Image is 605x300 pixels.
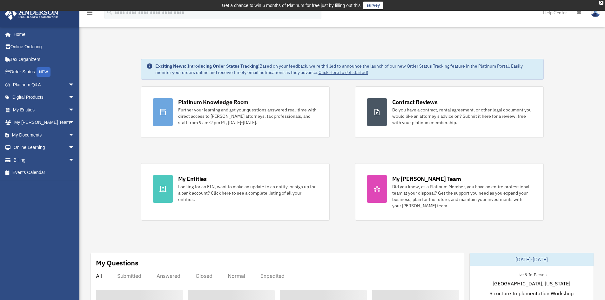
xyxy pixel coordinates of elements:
div: Looking for an EIN, want to make an update to an entity, or sign up for a bank account? Click her... [178,183,318,203]
img: Anderson Advisors Platinum Portal [3,8,60,20]
div: close [599,1,603,5]
div: Did you know, as a Platinum Member, you have an entire professional team at your disposal? Get th... [392,183,532,209]
div: Get a chance to win 6 months of Platinum for free just by filling out this [222,2,361,9]
span: arrow_drop_down [68,78,81,91]
a: Platinum Knowledge Room Further your learning and get your questions answered real-time with dire... [141,86,330,138]
div: Submitted [117,273,141,279]
div: [DATE]-[DATE] [470,253,594,266]
div: Further your learning and get your questions answered real-time with direct access to [PERSON_NAM... [178,107,318,126]
a: Click Here to get started! [319,70,368,75]
a: Platinum Q&Aarrow_drop_down [4,78,84,91]
a: Events Calendar [4,166,84,179]
a: My Documentsarrow_drop_down [4,129,84,141]
a: My Entities Looking for an EIN, want to make an update to an entity, or sign up for a bank accoun... [141,163,330,221]
span: arrow_drop_down [68,141,81,154]
a: Online Ordering [4,41,84,53]
a: Order StatusNEW [4,66,84,79]
div: Expedited [260,273,285,279]
div: Live & In-Person [511,271,552,277]
a: Billingarrow_drop_down [4,154,84,166]
span: arrow_drop_down [68,154,81,167]
a: My [PERSON_NAME] Team Did you know, as a Platinum Member, you have an entire professional team at... [355,163,544,221]
div: NEW [37,67,50,77]
span: arrow_drop_down [68,116,81,129]
div: Do you have a contract, rental agreement, or other legal document you would like an attorney's ad... [392,107,532,126]
div: My Questions [96,258,138,268]
a: Digital Productsarrow_drop_down [4,91,84,104]
div: Contract Reviews [392,98,438,106]
img: User Pic [591,8,600,17]
a: My Entitiesarrow_drop_down [4,103,84,116]
span: [GEOGRAPHIC_DATA], [US_STATE] [493,280,570,287]
div: Closed [196,273,212,279]
a: My [PERSON_NAME] Teamarrow_drop_down [4,116,84,129]
div: My [PERSON_NAME] Team [392,175,461,183]
a: Online Learningarrow_drop_down [4,141,84,154]
div: Answered [157,273,180,279]
div: Platinum Knowledge Room [178,98,249,106]
div: Based on your feedback, we're thrilled to announce the launch of our new Order Status Tracking fe... [155,63,538,76]
a: Tax Organizers [4,53,84,66]
span: arrow_drop_down [68,91,81,104]
a: Contract Reviews Do you have a contract, rental agreement, or other legal document you would like... [355,86,544,138]
div: My Entities [178,175,207,183]
span: arrow_drop_down [68,129,81,142]
span: arrow_drop_down [68,103,81,117]
div: Normal [228,273,245,279]
a: survey [363,2,383,9]
i: search [106,9,113,16]
a: Home [4,28,81,41]
span: Structure Implementation Workshop [489,290,574,297]
i: menu [86,9,93,17]
strong: Exciting News: Introducing Order Status Tracking! [155,63,259,69]
div: All [96,273,102,279]
a: menu [86,11,93,17]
